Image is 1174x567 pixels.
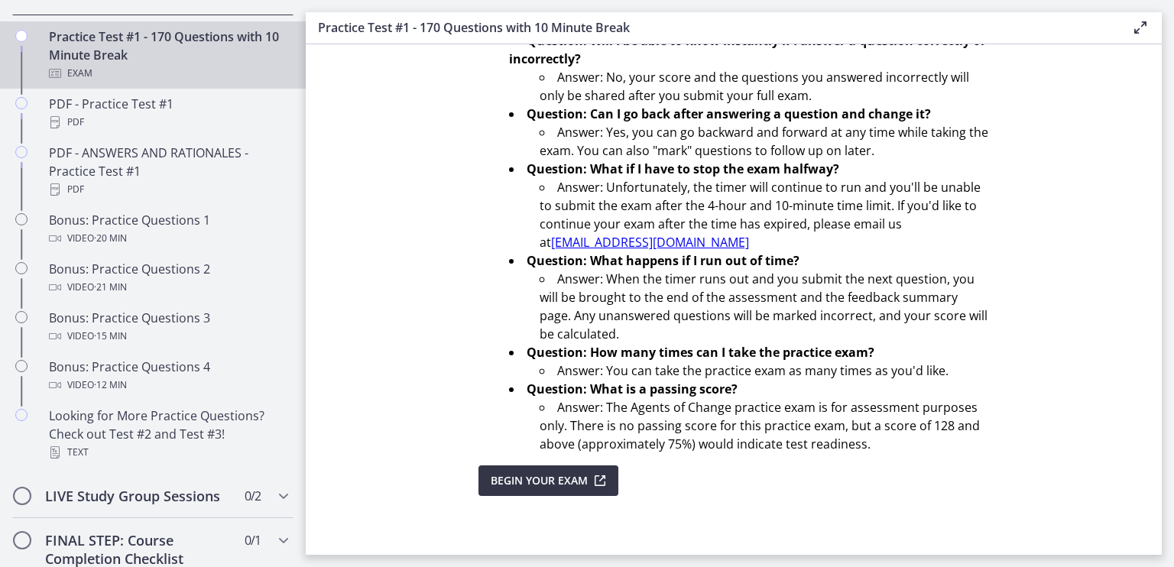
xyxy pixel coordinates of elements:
h2: LIVE Study Group Sessions [45,487,232,505]
span: 0 / 2 [245,487,261,505]
div: Video [49,376,287,394]
li: Answer: Unfortunately, the timer will continue to run and you'll be unable to submit the exam aft... [540,178,989,251]
div: Video [49,327,287,345]
div: Bonus: Practice Questions 1 [49,211,287,248]
div: PDF [49,113,287,131]
div: Video [49,229,287,248]
h3: Practice Test #1 - 170 Questions with 10 Minute Break [318,18,1107,37]
div: PDF - ANSWERS AND RATIONALES - Practice Test #1 [49,144,287,199]
span: · 21 min [94,278,127,296]
div: Looking for More Practice Questions? Check out Test #2 and Test #3! [49,407,287,462]
strong: Question: What if I have to stop the exam halfway? [527,160,839,177]
li: Answer: The Agents of Change practice exam is for assessment purposes only. There is no passing s... [540,398,989,453]
span: · 20 min [94,229,127,248]
li: Answer: Yes, you can go backward and forward at any time while taking the exam. You can also "mar... [540,123,989,160]
span: 0 / 1 [245,531,261,549]
strong: Question: How many times can I take the practice exam? [527,344,874,361]
strong: Question: What happens if I run out of time? [527,252,799,269]
div: Bonus: Practice Questions 3 [49,309,287,345]
div: PDF - Practice Test #1 [49,95,287,131]
li: Answer: You can take the practice exam as many times as you'd like. [540,361,989,380]
li: Answer: No, your score and the questions you answered incorrectly will only be shared after you s... [540,68,989,105]
span: Begin Your Exam [491,471,588,490]
div: Bonus: Practice Questions 4 [49,358,287,394]
div: Practice Test #1 - 170 Questions with 10 Minute Break [49,28,287,83]
span: · 15 min [94,327,127,345]
div: Text [49,443,287,462]
a: [EMAIL_ADDRESS][DOMAIN_NAME] [551,234,749,251]
button: Begin Your Exam [478,465,618,496]
div: Bonus: Practice Questions 2 [49,260,287,296]
div: Exam [49,64,287,83]
span: · 12 min [94,376,127,394]
li: Answer: When the timer runs out and you submit the next question, you will be brought to the end ... [540,270,989,343]
strong: Question: What is a passing score? [527,381,738,397]
div: PDF [49,180,287,199]
strong: Question: Can I go back after answering a question and change it? [527,105,931,122]
strong: Question: Will I be able to know instantly if I answer a question correctly or incorrectly? [509,32,986,67]
div: Video [49,278,287,296]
